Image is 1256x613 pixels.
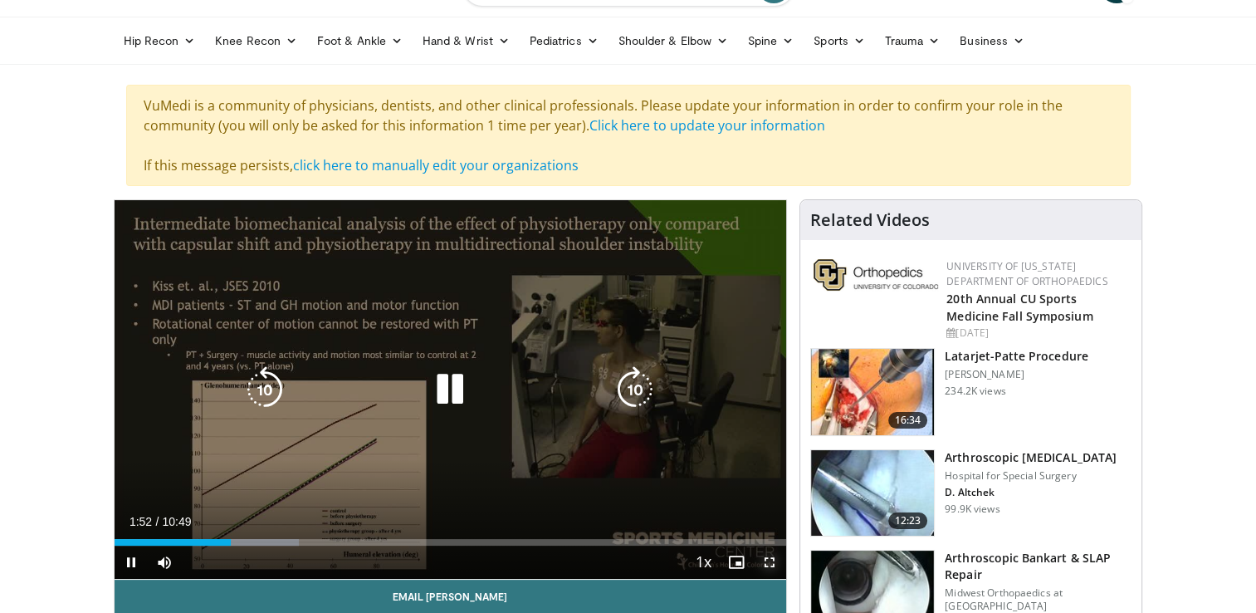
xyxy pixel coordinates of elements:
[753,546,786,579] button: Fullscreen
[115,539,787,546] div: Progress Bar
[413,24,520,57] a: Hand & Wrist
[945,348,1087,365] h3: Latarjet-Patte Procedure
[738,24,804,57] a: Spine
[946,291,1092,324] a: 20th Annual CU Sports Medicine Fall Symposium
[520,24,608,57] a: Pediatrics
[888,512,928,529] span: 12:23
[945,550,1131,583] h3: Arthroscopic Bankart & SLAP Repair
[148,546,181,579] button: Mute
[811,450,934,537] img: 10039_3.png.150x105_q85_crop-smart_upscale.jpg
[115,580,787,613] a: Email [PERSON_NAME]
[804,24,875,57] a: Sports
[946,326,1128,341] div: [DATE]
[608,24,738,57] a: Shoulder & Elbow
[814,259,938,291] img: 355603a8-37da-49b6-856f-e00d7e9307d3.png.150x105_q85_autocrop_double_scale_upscale_version-0.2.png
[945,469,1117,483] p: Hospital for Special Surgery
[115,200,787,580] video-js: Video Player
[130,515,152,528] span: 1:52
[810,210,930,230] h4: Related Videos
[945,503,999,516] p: 99.9K views
[811,349,934,435] img: 617583_3.png.150x105_q85_crop-smart_upscale.jpg
[875,24,951,57] a: Trauma
[945,385,1005,398] p: 234.2K views
[162,515,191,528] span: 10:49
[589,116,825,135] a: Click here to update your information
[945,368,1087,381] p: [PERSON_NAME]
[205,24,307,57] a: Knee Recon
[687,546,720,579] button: Playback Rate
[945,586,1131,613] p: Midwest Orthopaedics at [GEOGRAPHIC_DATA]
[810,449,1131,537] a: 12:23 Arthroscopic [MEDICAL_DATA] Hospital for Special Surgery D. Altchek 99.9K views
[888,412,928,429] span: 16:34
[945,449,1117,466] h3: Arthroscopic [MEDICAL_DATA]
[307,24,413,57] a: Foot & Ankle
[810,348,1131,436] a: 16:34 Latarjet-Patte Procedure [PERSON_NAME] 234.2K views
[945,486,1117,499] p: D. Altchek
[293,156,579,174] a: click here to manually edit your organizations
[946,259,1107,288] a: University of [US_STATE] Department of Orthopaedics
[156,515,159,528] span: /
[115,546,148,579] button: Pause
[950,24,1034,57] a: Business
[114,24,206,57] a: Hip Recon
[720,546,753,579] button: Enable picture-in-picture mode
[126,85,1131,186] div: VuMedi is a community of physicians, dentists, and other clinical professionals. Please update yo...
